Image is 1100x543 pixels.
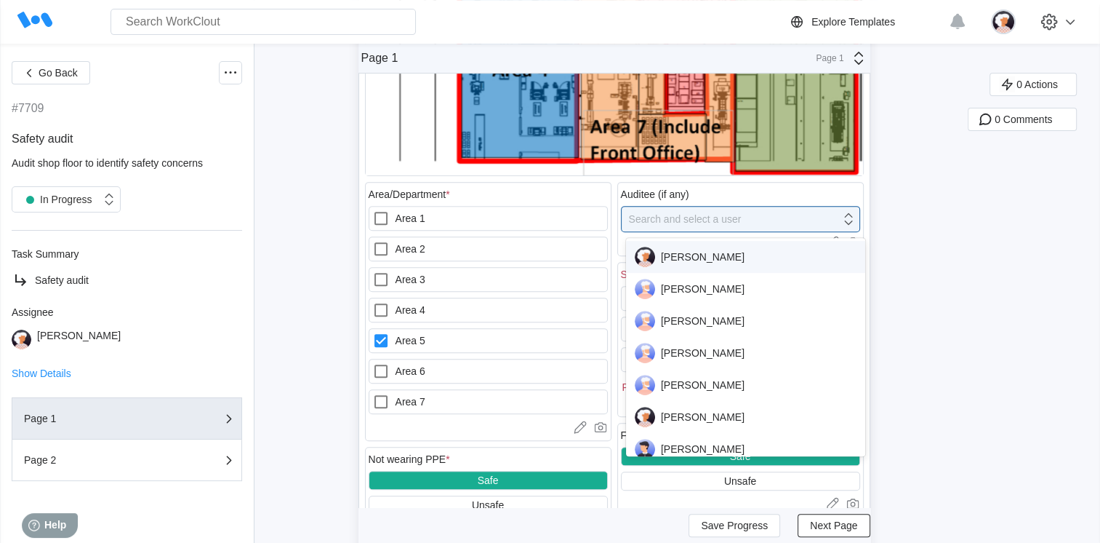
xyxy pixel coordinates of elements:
div: Explore Templates [811,16,895,28]
button: 0 Comments [968,108,1077,131]
button: 0 Actions [989,73,1077,96]
div: Page 1 [808,53,844,63]
label: 1st [621,286,860,311]
div: Page 1 [24,413,169,424]
span: Safety audit [35,274,89,286]
div: Unsafe [472,499,504,511]
button: Page 2 [12,440,242,481]
img: user-4.png [991,9,1016,34]
div: [PERSON_NAME] [635,343,857,363]
span: 0 Comments [995,114,1052,124]
div: Search and select a user [629,213,742,225]
label: 3rd [621,347,860,372]
div: Auditee (if any) [621,189,689,200]
span: Safety audit [12,132,73,145]
label: 2nd [621,317,860,341]
label: Area 2 [369,237,608,261]
img: user-3.png [635,311,655,331]
img: user-4.png [635,247,655,267]
div: Assignee [12,306,242,318]
div: Safe [478,475,499,486]
div: Area/Department [369,189,450,200]
button: Save Progress [688,514,780,537]
img: user-3.png [635,343,655,363]
div: Safe [730,451,751,462]
div: In Progress [20,189,92,210]
button: Go Back [12,61,90,84]
div: Task Summary [12,248,242,260]
img: user-5.png [635,439,655,459]
div: #7709 [12,102,44,115]
label: Area 4 [369,298,608,322]
span: Save Progress [701,520,768,531]
div: [PERSON_NAME] [635,311,857,331]
div: [PERSON_NAME] [635,375,857,395]
div: Audit shop floor to identify safety concerns [12,157,242,169]
img: user-3.png [635,279,655,299]
label: Area 6 [369,359,608,384]
span: 0 Actions [1016,79,1058,90]
label: Area 3 [369,267,608,292]
label: Area 1 [369,206,608,231]
div: [PERSON_NAME] [635,247,857,267]
button: Show Details [12,368,71,378]
button: Next Page [798,514,870,537]
img: user-4.png [12,330,31,349]
div: Not wearing PPE [369,453,450,465]
div: [PERSON_NAME] [635,407,857,427]
input: Search WorkClout [111,9,416,35]
label: Area 7 [369,389,608,414]
button: Page 1 [12,397,242,440]
span: Next Page [810,520,857,531]
img: user-4.png [635,407,655,427]
div: Page 1 [361,52,398,65]
span: Go Back [39,68,78,78]
div: [PERSON_NAME] [37,330,121,349]
img: user-3.png [635,375,655,395]
a: Explore Templates [788,13,942,31]
div: Page 2 [24,455,169,465]
div: Unsafe [724,475,756,487]
div: [PERSON_NAME] [635,279,857,299]
a: Safety audit [12,271,242,289]
div: Shift [621,269,645,280]
div: [PERSON_NAME] [635,439,857,459]
div: Please check at least one option [621,378,860,393]
label: Area 5 [369,328,608,353]
div: Fire extinguisher not checked [621,429,758,441]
